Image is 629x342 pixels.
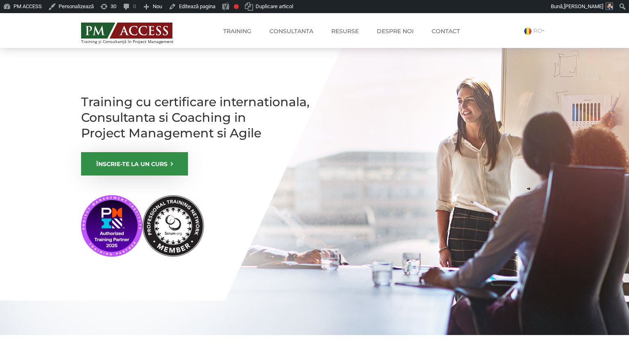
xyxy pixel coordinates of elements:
[325,23,365,39] a: Resurse
[425,23,466,39] a: Contact
[81,94,310,141] h1: Training cu certificare internationala, Consultanta si Coaching in Project Management si Agile
[263,23,319,39] a: Consultanta
[564,3,603,9] span: [PERSON_NAME]
[217,23,258,39] a: Training
[81,39,189,44] span: Training și Consultanță în Project Management
[81,152,188,176] a: ÎNSCRIE-TE LA UN CURS
[234,4,239,9] div: Necesită îmbunătățire
[81,195,204,257] img: PMI
[81,23,172,39] img: PM ACCESS - Echipa traineri si consultanti certificati PMP: Narciss Popescu, Mihai Olaru, Monica ...
[524,27,532,35] img: Romana
[524,27,548,34] a: RO
[371,23,420,39] a: Despre noi
[81,20,189,44] a: Training și Consultanță în Project Management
